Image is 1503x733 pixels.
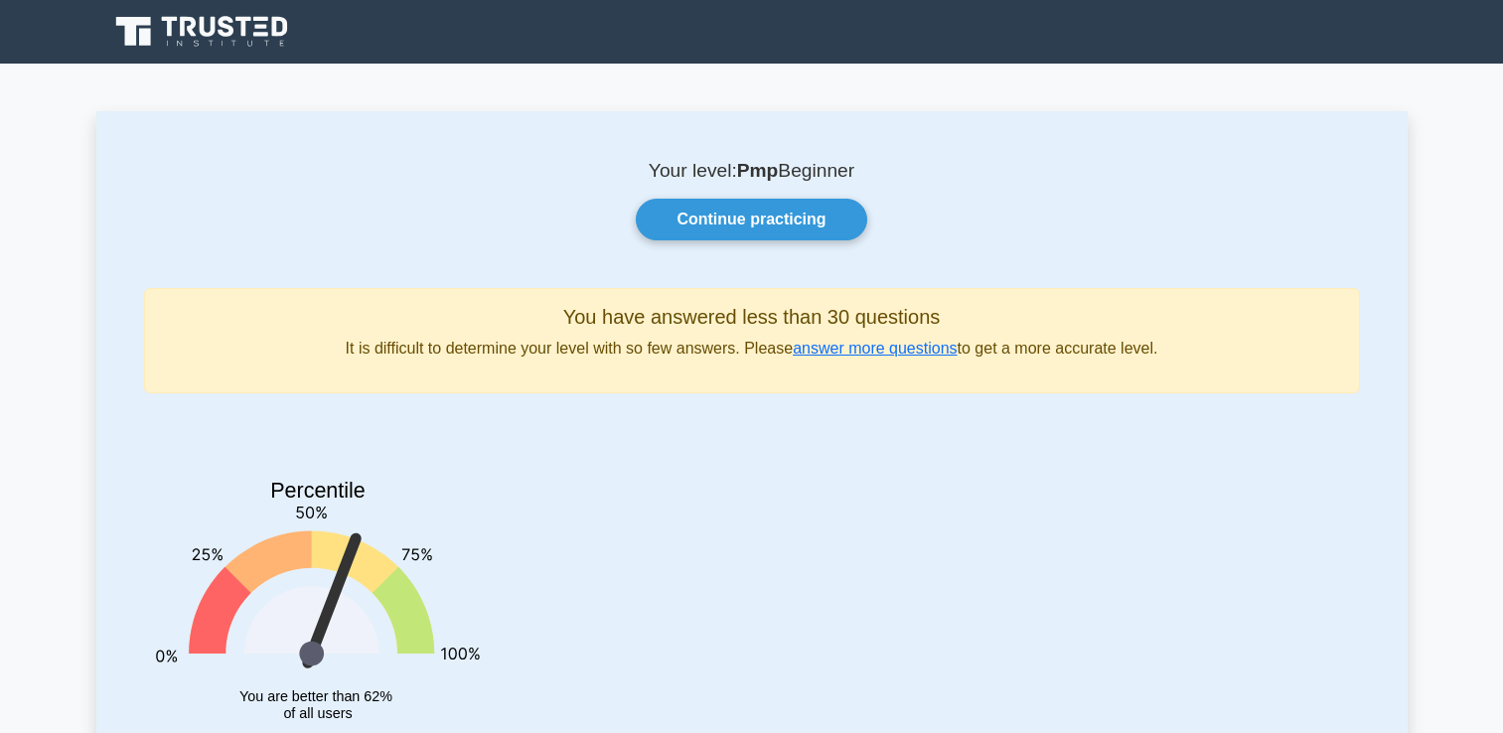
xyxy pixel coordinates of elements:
[239,688,392,704] tspan: You are better than 62%
[161,305,1343,329] h5: You have answered less than 30 questions
[737,160,779,181] b: Pmp
[270,479,366,503] text: Percentile
[161,337,1343,361] p: It is difficult to determine your level with so few answers. Please to get a more accurate level.
[793,340,957,357] a: answer more questions
[283,706,352,722] tspan: of all users
[144,159,1360,183] p: Your level: Beginner
[636,199,866,240] a: Continue practicing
